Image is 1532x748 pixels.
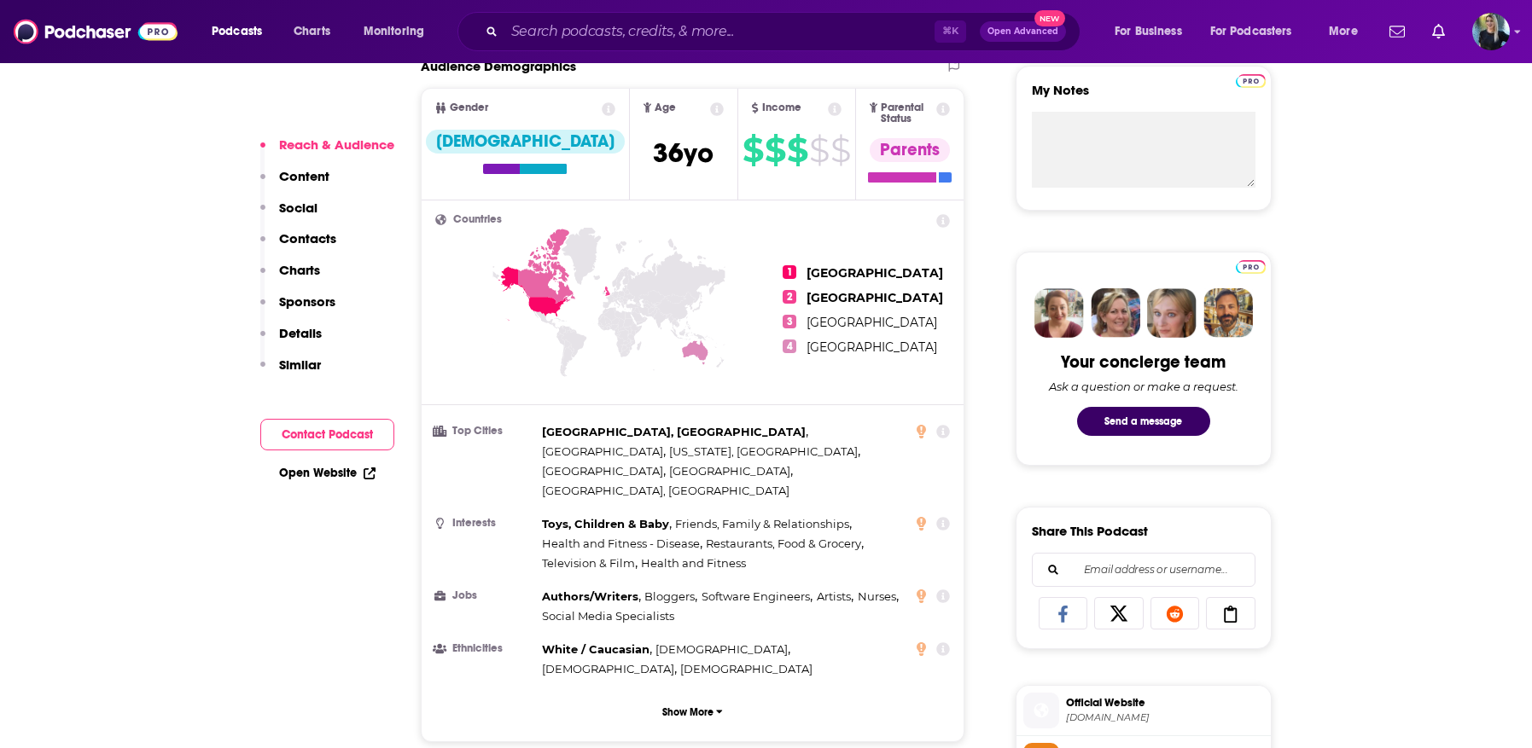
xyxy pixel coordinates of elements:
p: Reach & Audience [279,136,394,153]
div: Your concierge team [1061,351,1226,373]
span: Charts [294,20,330,43]
span: differentbrains.com [1066,711,1264,724]
span: [DEMOGRAPHIC_DATA] [655,642,788,656]
span: 1 [783,265,796,279]
img: Podchaser Pro [1236,74,1266,88]
span: Social Media Specialists [542,609,674,623]
button: Similar [260,357,321,388]
a: Podchaser - Follow, Share and Rate Podcasts [14,15,178,48]
button: open menu [1103,18,1203,45]
span: , [542,554,638,573]
span: Podcasts [212,20,262,43]
div: Parents [870,138,950,162]
span: , [542,534,702,554]
span: Toys, Children & Baby [542,517,669,531]
p: Details [279,325,322,341]
a: Copy Link [1206,597,1255,629]
span: Monitoring [364,20,424,43]
img: Jules Profile [1147,288,1197,338]
span: For Business [1115,20,1182,43]
img: Barbara Profile [1091,288,1140,338]
button: Social [260,200,317,231]
a: Open Website [279,466,376,480]
span: $ [830,136,850,164]
span: [GEOGRAPHIC_DATA], [GEOGRAPHIC_DATA] [542,425,806,438]
span: [GEOGRAPHIC_DATA], [GEOGRAPHIC_DATA] [542,484,789,497]
button: Content [260,168,329,200]
span: $ [743,136,763,164]
a: Share on Facebook [1039,597,1088,629]
button: Sponsors [260,293,335,325]
span: , [675,514,852,534]
button: Details [260,325,322,357]
h3: Jobs [435,590,535,601]
img: Jon Profile [1203,288,1253,338]
span: , [644,587,697,606]
a: Pro website [1236,72,1266,88]
span: $ [765,136,785,164]
div: [DEMOGRAPHIC_DATA] [426,130,625,154]
span: Official Website [1066,695,1264,710]
p: Content [279,168,329,184]
span: [GEOGRAPHIC_DATA] [542,464,663,478]
span: Parental Status [881,102,934,125]
span: Open Advanced [987,27,1058,36]
button: Send a message [1077,407,1210,436]
label: My Notes [1032,82,1255,112]
span: Software Engineers [702,589,810,603]
span: [US_STATE], [GEOGRAPHIC_DATA] [669,444,858,458]
a: Show notifications dropdown [1383,17,1412,46]
span: [GEOGRAPHIC_DATA] [669,464,790,478]
span: Friends, Family & Relationships [675,517,849,531]
span: , [542,640,652,659]
p: Show More [662,706,714,718]
span: Television & Film [542,556,635,570]
span: Health and Fitness - Disease [542,536,700,550]
span: , [542,461,666,481]
span: Income [762,102,801,113]
span: White / Caucasian [542,642,649,656]
span: , [817,587,853,606]
p: Sponsors [279,293,335,310]
p: Similar [279,357,321,373]
span: , [702,587,813,606]
div: Search followers [1032,553,1255,587]
span: , [858,587,899,606]
span: 36 yo [653,136,714,170]
span: [GEOGRAPHIC_DATA] [807,315,937,330]
span: [GEOGRAPHIC_DATA] [807,290,943,305]
h3: Ethnicities [435,643,535,654]
a: Charts [283,18,341,45]
span: , [542,514,672,534]
span: Countries [453,214,502,225]
button: open menu [200,18,284,45]
span: , [542,422,808,442]
span: Logged in as ChelseaKershaw [1472,13,1510,50]
a: Official Website[DOMAIN_NAME] [1023,693,1264,728]
h3: Interests [435,518,535,529]
span: , [542,659,677,679]
span: 3 [783,315,796,328]
a: Share on X/Twitter [1094,597,1144,629]
span: [DEMOGRAPHIC_DATA] [680,662,813,676]
span: Nurses [858,589,896,603]
img: Podchaser Pro [1236,260,1266,274]
h2: Audience Demographics [421,58,576,74]
span: [GEOGRAPHIC_DATA] [542,444,663,458]
p: Charts [279,262,320,278]
input: Search podcasts, credits, & more... [504,18,935,45]
button: open menu [1199,18,1317,45]
span: , [542,587,641,606]
span: , [669,442,860,461]
span: [GEOGRAPHIC_DATA] [807,339,937,355]
span: Gender [450,102,488,113]
button: open menu [1317,18,1379,45]
span: , [542,442,666,461]
div: Ask a question or make a request. [1049,380,1238,393]
span: [DEMOGRAPHIC_DATA] [542,662,674,676]
button: Show More [435,696,951,728]
button: Reach & Audience [260,136,394,168]
span: 2 [783,290,796,304]
a: Pro website [1236,258,1266,274]
img: User Profile [1472,13,1510,50]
